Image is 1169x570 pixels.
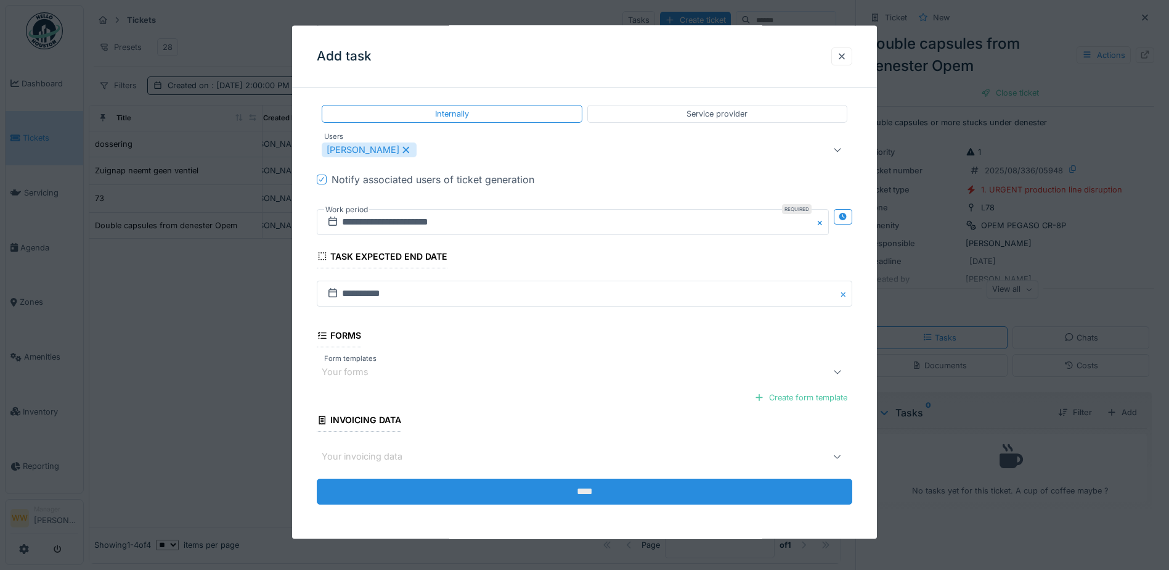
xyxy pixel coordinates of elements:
[322,450,420,463] div: Your invoicing data
[749,389,852,406] div: Create form template
[839,280,852,306] button: Close
[322,142,417,157] div: [PERSON_NAME]
[317,411,401,432] div: Invoicing data
[317,326,361,347] div: Forms
[686,107,747,119] div: Service provider
[435,107,469,119] div: Internally
[332,171,534,186] div: Notify associated users of ticket generation
[324,202,369,216] label: Work period
[322,353,379,364] label: Form templates
[815,209,829,234] button: Close
[317,73,404,89] div: Add an assignee
[322,365,386,379] div: Your forms
[322,131,346,141] label: Users
[782,204,812,213] div: Required
[317,49,372,64] h3: Add task
[317,247,447,268] div: Task expected end date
